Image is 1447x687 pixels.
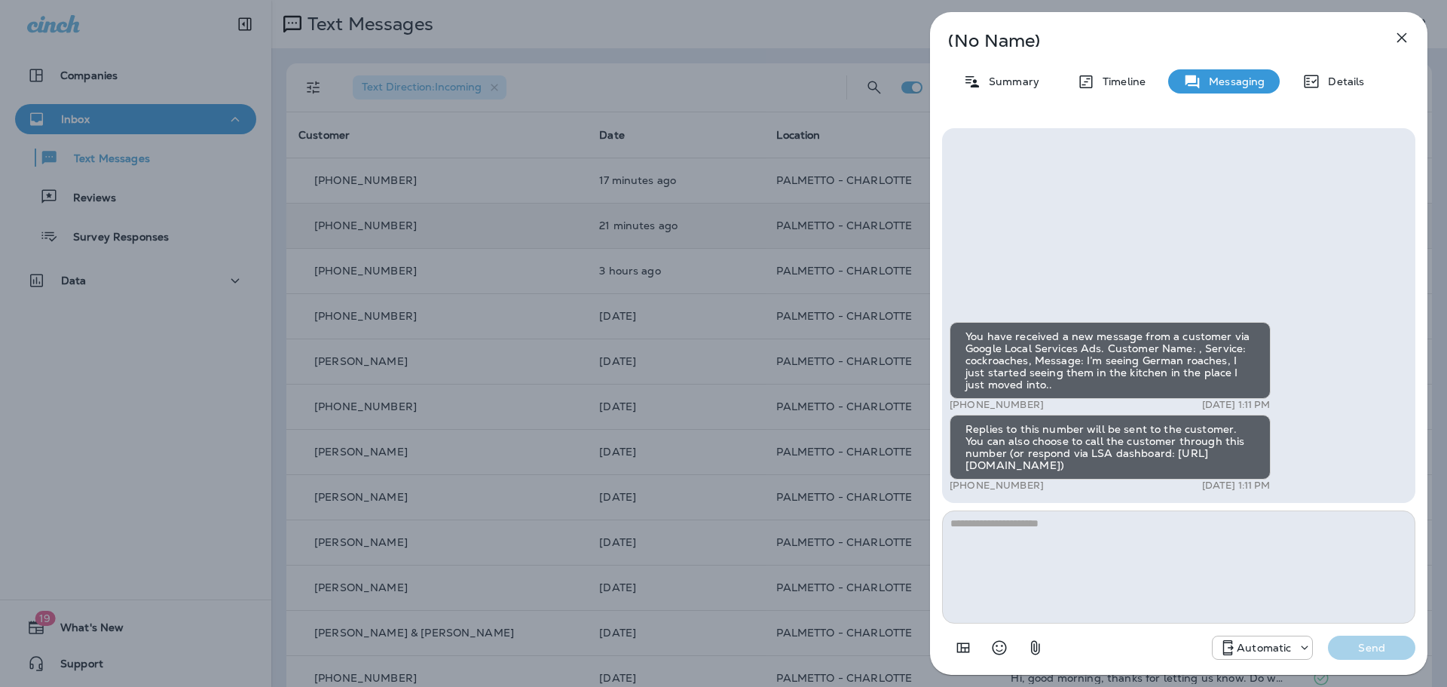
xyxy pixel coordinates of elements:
[950,415,1271,480] div: Replies to this number will be sent to the customer. You can also choose to call the customer thr...
[1202,480,1271,492] p: [DATE] 1:11 PM
[1095,75,1146,87] p: Timeline
[948,35,1360,47] p: (No Name)
[981,75,1039,87] p: Summary
[984,633,1014,663] button: Select an emoji
[950,480,1044,492] p: [PHONE_NUMBER]
[1237,642,1291,654] p: Automatic
[1202,399,1271,411] p: [DATE] 1:11 PM
[950,322,1271,399] div: You have received a new message from a customer via Google Local Services Ads. Customer Name: , S...
[948,633,978,663] button: Add in a premade template
[950,399,1044,411] p: [PHONE_NUMBER]
[1201,75,1265,87] p: Messaging
[1320,75,1364,87] p: Details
